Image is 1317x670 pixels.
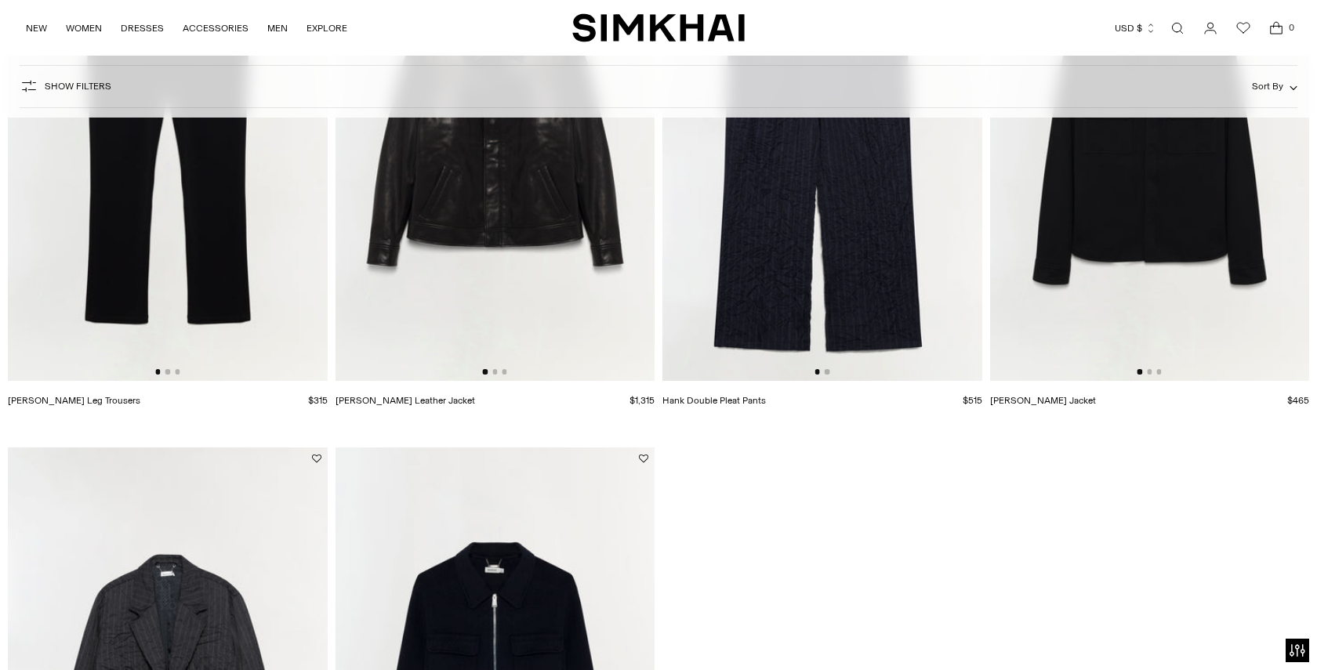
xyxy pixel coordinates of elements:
a: [PERSON_NAME] Jacket [990,395,1096,406]
a: NEW [26,11,47,45]
button: Go to slide 1 [483,369,488,374]
button: Go to slide 2 [492,369,497,374]
a: Hank Double Pleat Pants [662,395,766,406]
button: Add to Wishlist [312,454,321,463]
button: Go to slide 3 [1156,369,1161,374]
button: Go to slide 3 [502,369,506,374]
button: USD $ [1115,11,1156,45]
a: SIMKHAI [572,13,745,43]
iframe: Sign Up via Text for Offers [13,610,158,657]
a: ACCESSORIES [183,11,249,45]
button: Sort By [1252,78,1297,95]
a: EXPLORE [307,11,347,45]
a: MEN [267,11,288,45]
span: Show Filters [45,81,111,92]
button: Go to slide 1 [815,369,819,374]
button: Go to slide 2 [165,369,170,374]
a: [PERSON_NAME] Leg Trousers [8,395,140,406]
a: [PERSON_NAME] Leather Jacket [336,395,475,406]
a: Open search modal [1162,13,1193,44]
button: Go to slide 1 [155,369,160,374]
a: DRESSES [121,11,164,45]
a: Wishlist [1228,13,1259,44]
span: 0 [1284,20,1298,34]
button: Go to slide 3 [175,369,180,374]
button: Go to slide 1 [1137,369,1142,374]
a: Go to the account page [1195,13,1226,44]
button: Go to slide 2 [1147,369,1152,374]
a: Open cart modal [1261,13,1292,44]
button: Show Filters [20,74,111,99]
button: Add to Wishlist [639,454,648,463]
a: WOMEN [66,11,102,45]
button: Go to slide 2 [825,369,829,374]
span: Sort By [1252,81,1283,92]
